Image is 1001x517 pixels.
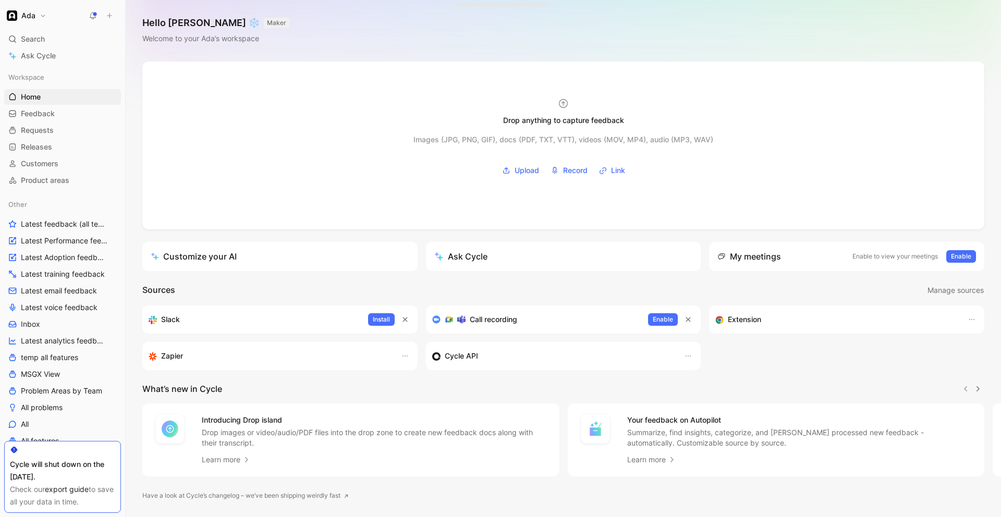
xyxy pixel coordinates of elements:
[715,313,957,326] div: Capture feedback from anywhere on the web
[7,10,17,21] img: Ada
[10,483,115,508] div: Check our to save all your data in time.
[21,352,78,363] span: temp all features
[161,350,183,362] h3: Zapier
[4,300,121,315] a: Latest voice feedback
[149,313,360,326] div: Sync your customers, send feedback and get updates in Slack
[21,108,55,119] span: Feedback
[951,251,971,262] span: Enable
[4,316,121,332] a: Inbox
[4,196,121,212] div: Other
[4,173,121,188] a: Product areas
[373,314,390,325] span: Install
[563,164,588,177] span: Record
[4,233,121,249] a: Latest Performance feedback
[4,69,121,85] div: Workspace
[151,250,237,263] div: Customize your AI
[627,427,972,448] p: Summarize, find insights, categorize, and [PERSON_NAME] processed new feedback - automatically. C...
[4,333,121,349] a: Latest analytics feedback
[595,163,629,178] button: Link
[161,313,180,326] h3: Slack
[4,216,121,232] a: Latest feedback (all teams)
[202,453,251,466] a: Learn more
[432,350,674,362] div: Sync customers & send feedback from custom sources. Get inspired by our favorite use case
[498,163,543,178] button: Upload
[4,89,121,105] a: Home
[445,350,478,362] h3: Cycle API
[4,31,121,47] div: Search
[21,236,108,246] span: Latest Performance feedback
[4,139,121,155] a: Releases
[426,242,701,271] button: Ask Cycle
[547,163,591,178] button: Record
[21,219,107,229] span: Latest feedback (all teams)
[264,18,289,28] button: MAKER
[45,485,89,494] a: export guide
[21,319,40,329] span: Inbox
[470,313,517,326] h3: Call recording
[4,283,121,299] a: Latest email feedback
[21,252,107,263] span: Latest Adoption feedback
[21,302,97,313] span: Latest voice feedback
[21,402,63,413] span: All problems
[21,142,52,152] span: Releases
[368,313,395,326] button: Install
[653,314,673,325] span: Enable
[515,164,539,177] span: Upload
[717,250,781,263] div: My meetings
[21,92,41,102] span: Home
[4,350,121,365] a: temp all features
[21,436,59,446] span: All features
[21,11,35,20] h1: Ada
[202,427,547,448] p: Drop images or video/audio/PDF files into the drop zone to create new feedback docs along with th...
[627,453,676,466] a: Learn more
[432,313,640,326] div: Record & transcribe meetings from Zoom, Meet & Teams.
[4,400,121,415] a: All problems
[21,50,56,62] span: Ask Cycle
[8,72,44,82] span: Workspace
[142,490,349,501] a: Have a look at Cycle’s changelog – we’ve been shipping weirdly fast
[21,336,107,346] span: Latest analytics feedback
[503,114,624,127] div: Drop anything to capture feedback
[21,419,29,429] span: All
[21,33,45,45] span: Search
[142,284,175,297] h2: Sources
[927,284,984,297] span: Manage sources
[142,32,289,45] div: Welcome to your Ada’s workspace
[434,250,487,263] div: Ask Cycle
[21,369,60,379] span: MSGX View
[946,250,976,263] button: Enable
[202,414,547,426] h4: Introducing Drop island
[927,284,984,297] button: Manage sources
[4,122,121,138] a: Requests
[4,383,121,399] a: Problem Areas by Team
[21,175,69,186] span: Product areas
[728,313,761,326] h3: Extension
[142,17,289,29] h1: Hello [PERSON_NAME] ❄️
[4,156,121,171] a: Customers
[627,414,972,426] h4: Your feedback on Autopilot
[413,133,713,146] div: Images (JPG, PNG, GIF), docs (PDF, TXT, VTT), videos (MOV, MP4), audio (MP3, WAV)
[4,266,121,282] a: Latest training feedback
[4,366,121,382] a: MSGX View
[4,416,121,432] a: All
[142,242,418,271] a: Customize your AI
[4,433,121,449] a: All features
[852,251,938,262] p: Enable to view your meetings
[4,48,121,64] a: Ask Cycle
[4,106,121,121] a: Feedback
[21,386,102,396] span: Problem Areas by Team
[4,8,49,23] button: AdaAda
[21,269,105,279] span: Latest training feedback
[142,383,222,395] h2: What’s new in Cycle
[10,458,115,483] div: Cycle will shut down on the [DATE].
[149,350,390,362] div: Capture feedback from thousands of sources with Zapier (survey results, recordings, sheets, etc).
[21,125,54,136] span: Requests
[4,250,121,265] a: Latest Adoption feedback
[8,199,27,210] span: Other
[611,164,625,177] span: Link
[21,286,97,296] span: Latest email feedback
[648,313,678,326] button: Enable
[21,158,58,169] span: Customers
